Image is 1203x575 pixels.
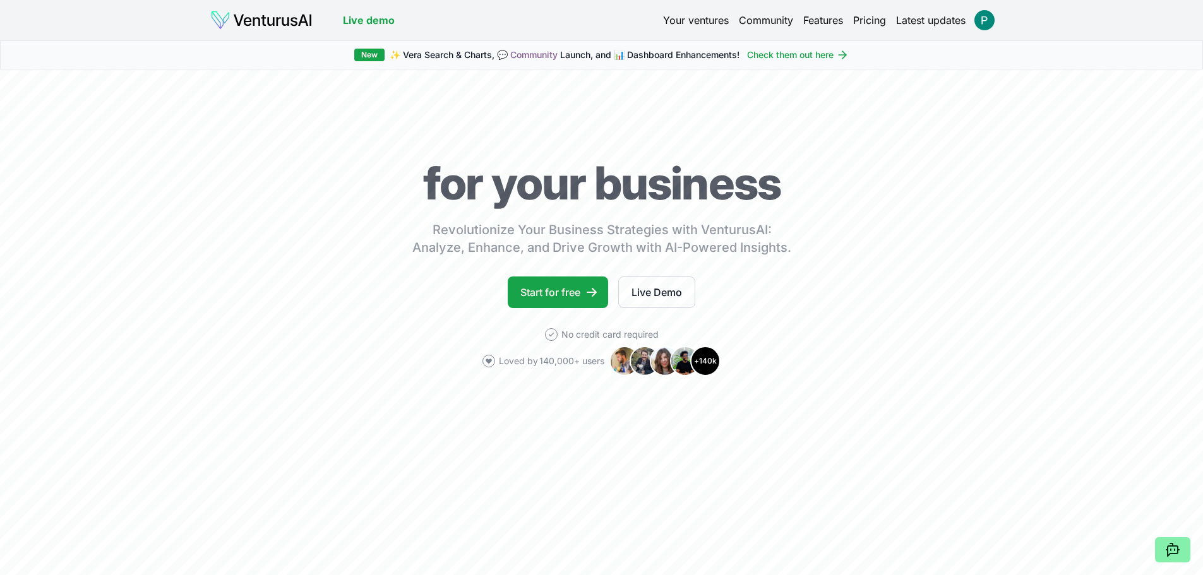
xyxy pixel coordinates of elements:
[510,49,558,60] a: Community
[210,10,313,30] img: logo
[650,346,680,376] img: Avatar 3
[354,49,385,61] div: New
[343,13,395,28] a: Live demo
[618,276,695,308] a: Live Demo
[803,13,843,28] a: Features
[853,13,886,28] a: Pricing
[896,13,966,28] a: Latest updates
[670,346,700,376] img: Avatar 4
[747,49,849,61] a: Check them out here
[508,276,608,308] a: Start for free
[630,346,660,376] img: Avatar 2
[739,13,793,28] a: Community
[663,13,729,28] a: Your ventures
[974,10,995,30] img: ACg8ocKfFIZJEZl04gMsMaozmyc9yUBwJSR0uoD_V9UKtLzl43yCXg=s96-c
[609,346,640,376] img: Avatar 1
[390,49,739,61] span: ✨ Vera Search & Charts, 💬 Launch, and 📊 Dashboard Enhancements!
